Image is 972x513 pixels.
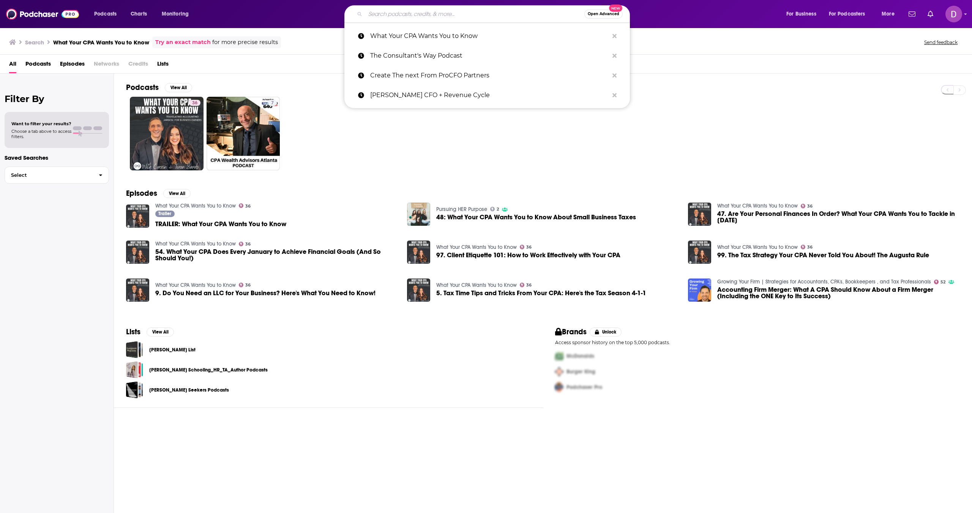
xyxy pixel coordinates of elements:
[945,6,962,22] button: Show profile menu
[239,283,251,287] a: 36
[717,203,798,209] a: What Your CPA Wants You to Know
[717,244,798,250] a: What Your CPA Wants You to Know
[126,83,159,92] h2: Podcasts
[801,245,813,249] a: 36
[25,39,44,46] h3: Search
[882,9,895,19] span: More
[801,204,813,208] a: 36
[189,100,200,106] a: 36
[165,83,192,92] button: View All
[126,361,143,378] a: Robin Schooling_HR_TA_Author Podcasts
[436,214,636,220] a: 48: What Your CPA Wants You to Know About Small Business Taxes
[717,211,960,223] a: 47. Are Your Personal Finances In Order? What Your CPA Wants You to Tackle in 2024
[128,58,148,73] span: Credits
[609,5,623,12] span: New
[922,39,960,46] button: Send feedback
[584,9,623,19] button: Open AdvancedNew
[6,7,79,21] img: Podchaser - Follow, Share and Rate Podcasts
[245,283,251,287] span: 36
[207,97,280,170] a: 7
[149,386,229,394] a: [PERSON_NAME] Seekers Podcasts
[212,38,278,47] span: for more precise results
[497,208,499,211] span: 2
[94,58,119,73] span: Networks
[370,26,609,46] p: What Your CPA Wants You to Know
[155,221,286,227] a: TRAILER: What Your CPA Wants You to Know
[155,249,398,261] a: 54. What Your CPA Does Every January to Achieve Financial Goals (And So Should You!)
[436,252,620,258] a: 97. Client Etiquette 101: How to Work Effectively with Your CPA
[552,364,566,379] img: Second Pro Logo
[526,245,532,249] span: 36
[786,9,816,19] span: For Business
[163,189,191,198] button: View All
[934,280,946,284] a: 52
[829,9,865,19] span: For Podcasters
[436,290,646,296] span: 5. Tax Time Tips and Tricks From Your CPA: Here's the Tax Season 4-1-1
[126,327,140,337] h2: Lists
[370,85,609,105] p: Becker's CFO + Revenue Cycle
[126,241,149,264] img: 54. What Your CPA Does Every January to Achieve Financial Goals (And So Should You!)
[126,279,149,302] img: 9. Do You Need an LLC for Your Business? Here's What You Need to Know!
[566,368,595,375] span: Burger King
[520,245,532,249] a: 36
[157,58,169,73] a: Lists
[268,100,277,106] a: 7
[876,8,904,20] button: open menu
[688,203,711,226] a: 47. Are Your Personal Finances In Order? What Your CPA Wants You to Tackle in 2024
[344,26,630,46] a: What Your CPA Wants You to Know
[158,211,171,216] span: Trailer
[155,282,236,288] a: What Your CPA Wants You to Know
[588,12,619,16] span: Open Advanced
[407,241,430,264] img: 97. Client Etiquette 101: How to Work Effectively with Your CPA
[407,279,430,302] img: 5. Tax Time Tips and Tricks From Your CPA: Here's the Tax Season 4-1-1
[552,379,566,395] img: Third Pro Logo
[11,121,71,126] span: Want to filter your results?
[11,129,71,139] span: Choose a tab above to access filters.
[5,173,93,178] span: Select
[155,290,376,296] span: 9. Do You Need an LLC for Your Business? Here's What You Need to Know!
[436,282,517,288] a: What Your CPA Wants You to Know
[25,58,51,73] a: Podcasts
[490,207,499,211] a: 2
[824,8,876,20] button: open menu
[245,205,251,208] span: 36
[155,38,211,47] a: Try an exact match
[566,353,594,359] span: McDonalds
[126,205,149,228] a: TRAILER: What Your CPA Wants You to Know
[717,252,929,258] a: 99. The Tax Strategy Your CPA Never Told You About! The Augusta Rule
[130,97,204,170] a: 36
[239,203,251,208] a: 36
[155,203,236,209] a: What Your CPA Wants You to Know
[94,9,117,19] span: Podcasts
[192,99,197,107] span: 36
[126,8,151,20] a: Charts
[344,66,630,85] a: Create The next From ProCFO Partners
[131,9,147,19] span: Charts
[126,189,157,198] h2: Episodes
[590,327,622,337] button: Unlock
[552,348,566,364] img: First Pro Logo
[126,381,143,398] span: Mike Peditto_Job Seekers Podcasts
[688,241,711,264] img: 99. The Tax Strategy Your CPA Never Told You About! The Augusta Rule
[344,85,630,105] a: [PERSON_NAME] CFO + Revenue Cycle
[526,283,532,287] span: 36
[407,203,430,226] a: 48: What Your CPA Wants You to Know About Small Business Taxes
[906,8,918,20] a: Show notifications dropdown
[126,327,174,337] a: ListsView All
[688,279,711,302] img: Accounting Firm Merger: What A CPA Should Know About a Firm Merger (Including the ONE Key to Its ...
[940,280,945,284] span: 52
[126,83,192,92] a: PodcastsView All
[245,242,251,246] span: 36
[370,46,609,66] p: The Consultant's Way Podcast
[436,206,487,212] a: Pursuing HER Purpose
[5,93,109,104] h2: Filter By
